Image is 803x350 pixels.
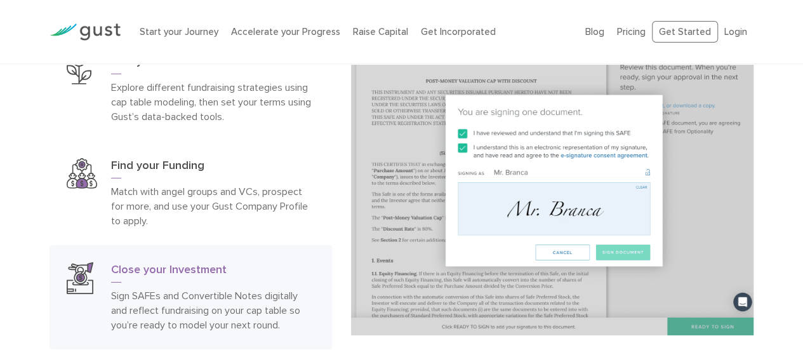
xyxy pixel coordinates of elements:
h3: Close your Investment [111,262,314,283]
a: Close Your InvestmentClose your InvestmentSign SAFEs and Convertible Notes digitally and reflect ... [50,245,331,349]
a: Pricing [617,26,646,37]
a: Get Incorporated [421,26,496,37]
p: Sign SAFEs and Convertible Notes digitally and reflect fundraising on your cap table so you’re re... [111,288,314,332]
a: Raise Capital [353,26,408,37]
img: Gust Logo [50,24,121,41]
a: Accelerate your Progress [231,26,340,37]
p: Match with angel groups and VCs, prospect for more, and use your Gust Company Profile to apply. [111,184,314,228]
a: Blog [585,26,604,37]
a: Start your Journey [140,26,218,37]
img: Find Your Funding [67,158,97,189]
img: Close Your Investment [67,262,93,294]
a: Get Started [652,21,718,43]
img: Close Your Investment [351,26,753,335]
img: Plan Your Raise [67,54,91,85]
a: Plan Your RaisePlan your RaiseExplore different fundraising strategies using cap table modeling, ... [50,37,331,141]
p: Explore different fundraising strategies using cap table modeling, then set your terms using Gust... [111,80,314,124]
h3: Find your Funding [111,158,314,178]
a: Login [724,26,747,37]
a: Find Your FundingFind your FundingMatch with angel groups and VCs, prospect for more, and use you... [50,141,331,245]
